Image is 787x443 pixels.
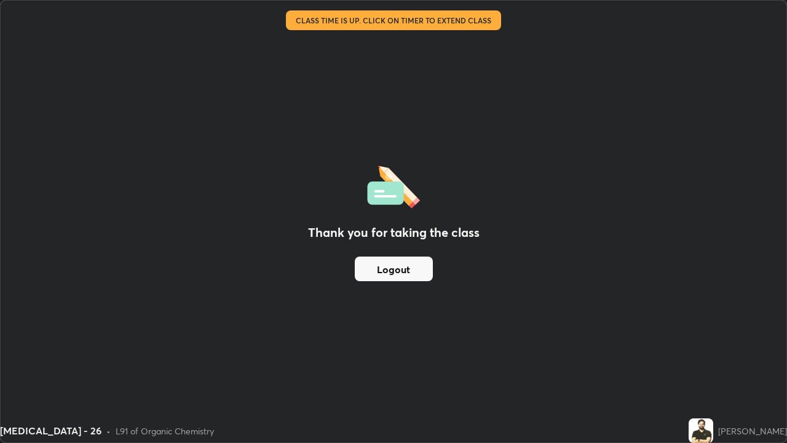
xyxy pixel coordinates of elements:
img: offlineFeedback.1438e8b3.svg [367,162,420,209]
div: L91 of Organic Chemistry [116,425,214,437]
img: 8a736da7029a46d5a3d3110f4503149f.jpg [689,418,713,443]
h2: Thank you for taking the class [308,223,480,242]
button: Logout [355,257,433,281]
div: [PERSON_NAME] [718,425,787,437]
div: • [106,425,111,437]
